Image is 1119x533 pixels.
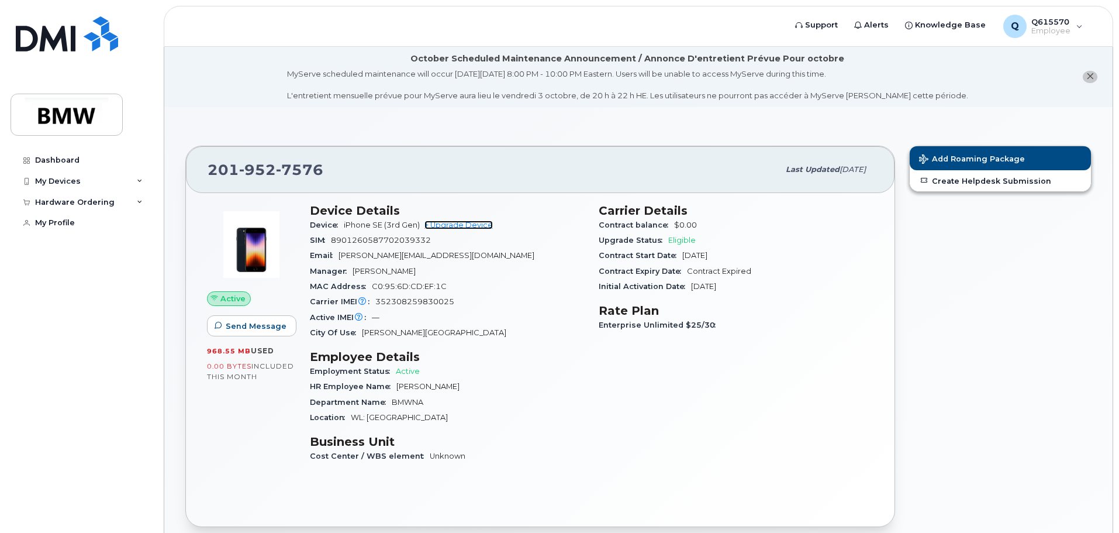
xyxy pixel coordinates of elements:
[310,236,331,245] span: SIM
[682,251,707,260] span: [DATE]
[910,146,1091,170] button: Add Roaming Package
[207,362,251,370] span: 0.00 Bytes
[344,221,420,229] span: iPhone SE (3rd Gen)
[599,321,721,329] span: Enterprise Unlimited $25/30
[310,382,396,391] span: HR Employee Name
[207,315,296,336] button: Send Message
[430,452,465,460] span: Unknown
[207,347,251,355] span: 968.55 MB
[599,204,873,218] h3: Carrier Details
[840,165,866,174] span: [DATE]
[310,251,339,260] span: Email
[310,297,375,306] span: Carrier IMEI
[310,267,353,276] span: Manager
[339,251,534,260] span: [PERSON_NAME][EMAIL_ADDRESS][DOMAIN_NAME]
[1083,71,1097,83] button: close notification
[375,297,454,306] span: 352308259830025
[599,236,668,245] span: Upgrade Status
[310,413,351,422] span: Location
[392,398,423,407] span: BMWNA
[310,221,344,229] span: Device
[599,304,873,318] h3: Rate Plan
[674,221,697,229] span: $0.00
[287,68,968,101] div: MyServe scheduled maintenance will occur [DATE][DATE] 8:00 PM - 10:00 PM Eastern. Users will be u...
[362,328,506,337] span: [PERSON_NAME][GEOGRAPHIC_DATA]
[691,282,716,291] span: [DATE]
[351,413,448,422] span: WL: [GEOGRAPHIC_DATA]
[396,382,460,391] span: [PERSON_NAME]
[424,221,493,229] a: + Upgrade Device
[310,313,372,322] span: Active IMEI
[226,321,286,332] span: Send Message
[599,221,674,229] span: Contract balance
[310,452,430,460] span: Cost Center / WBS element
[216,209,286,280] img: image20231002-3703462-1angbar.jpeg
[1068,482,1110,524] iframe: Messenger Launcher
[310,204,585,218] h3: Device Details
[208,161,323,178] span: 201
[239,161,276,178] span: 952
[919,154,1025,166] span: Add Roaming Package
[310,398,392,407] span: Department Name
[331,236,431,245] span: 8901260587702039332
[310,328,362,337] span: City Of Use
[687,267,751,276] span: Contract Expired
[786,165,840,174] span: Last updated
[276,161,323,178] span: 7576
[310,367,396,376] span: Employment Status
[310,350,585,364] h3: Employee Details
[372,282,447,291] span: C0:95:6D:CD:EF:1C
[910,170,1091,191] a: Create Helpdesk Submission
[310,435,585,449] h3: Business Unit
[410,53,844,65] div: October Scheduled Maintenance Announcement / Annonce D'entretient Prévue Pour octobre
[251,346,274,355] span: used
[372,313,379,322] span: —
[668,236,696,245] span: Eligible
[599,282,691,291] span: Initial Activation Date
[207,362,294,381] span: included this month
[599,251,682,260] span: Contract Start Date
[353,267,416,276] span: [PERSON_NAME]
[220,293,246,304] span: Active
[599,267,687,276] span: Contract Expiry Date
[396,367,420,376] span: Active
[310,282,372,291] span: MAC Address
